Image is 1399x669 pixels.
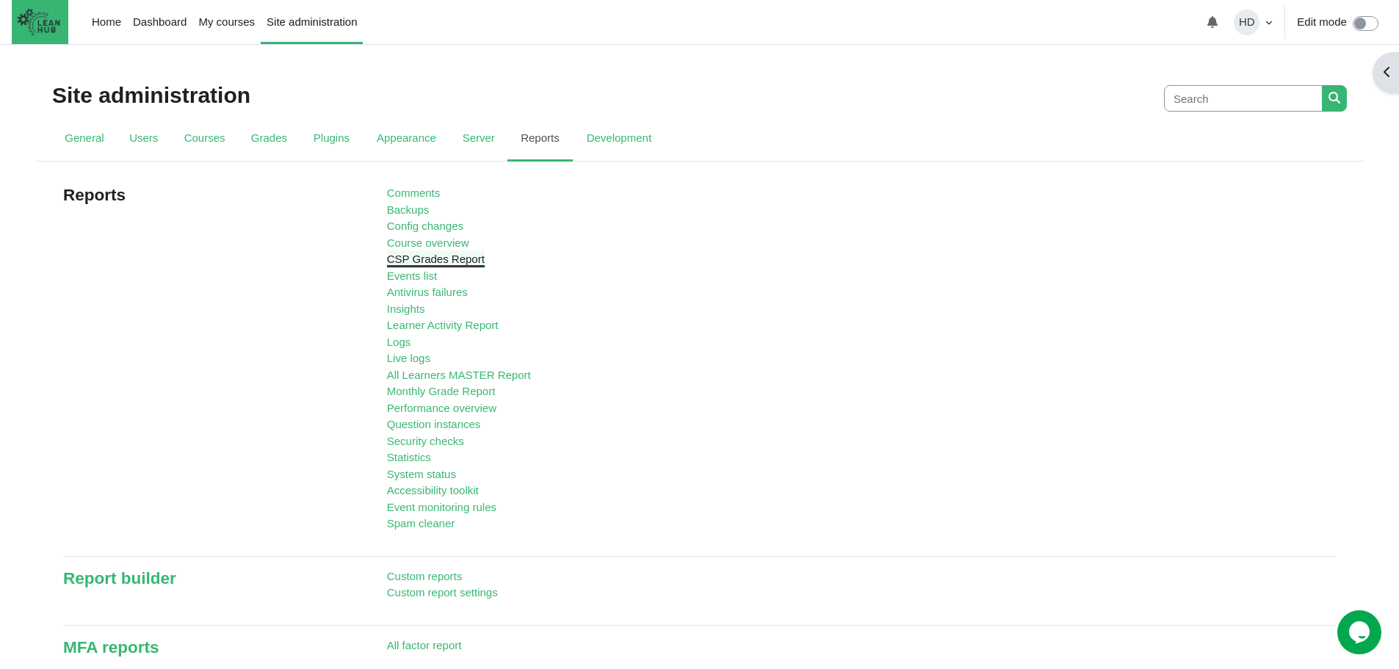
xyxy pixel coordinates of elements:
[239,117,300,162] a: Grades
[63,638,159,657] a: MFA reports
[1207,16,1218,28] i: Toggle notifications menu
[300,117,363,162] a: Plugins
[1297,14,1347,31] label: Edit mode
[52,82,250,109] h1: Site administration
[387,451,431,463] a: Statistics
[12,3,65,41] img: The Lean Hub
[387,570,463,582] a: Custom reports
[1234,10,1259,35] span: HD
[387,418,481,430] a: Question instances
[387,336,411,348] a: Logs
[387,303,425,315] a: Insights
[387,385,496,397] a: Monthly Grade Report
[449,117,507,162] a: Server
[387,435,464,447] a: Security checks
[387,468,456,480] a: System status
[387,517,455,529] a: Spam cleaner
[387,352,430,364] a: Live logs
[387,369,531,381] a: All Learners MASTER Report
[387,270,437,282] a: Events list
[387,586,498,599] a: Custom report settings
[41,173,1358,665] section: Content
[387,253,485,265] a: CSP Grades Report
[387,484,479,496] a: Accessibility toolkit
[387,203,430,216] a: Backups
[363,117,449,162] a: Appearance
[63,569,176,587] a: Report builder
[171,117,239,162] a: Courses
[387,236,469,249] a: Course overview
[387,639,462,651] a: All factor report
[63,185,365,205] h4: Reports
[387,187,441,199] a: Comments
[117,117,171,162] a: Users
[1337,610,1384,654] iframe: chat widget
[387,220,463,232] a: Config changes
[573,117,665,162] a: Development
[1164,85,1323,112] input: Search
[387,286,468,298] a: Antivirus failures
[52,117,117,162] a: General
[387,501,496,513] a: Event monitoring rules
[387,402,496,414] a: Performance overview
[387,319,499,331] a: Learner Activity Report
[507,117,573,162] a: Reports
